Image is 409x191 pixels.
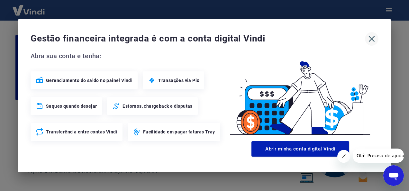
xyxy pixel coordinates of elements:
[4,5,54,10] span: Olá! Precisa de ajuda?
[143,129,215,135] span: Facilidade em pagar faturas Tray
[222,51,378,139] img: Good Billing
[383,165,404,186] iframe: Botão para abrir a janela de mensagens
[46,103,97,109] span: Saques quando desejar
[46,129,117,135] span: Transferência entre contas Vindi
[251,141,349,157] button: Abrir minha conta digital Vindi
[46,77,132,84] span: Gerenciamento do saldo no painel Vindi
[158,77,199,84] span: Transações via Pix
[31,51,222,61] span: Abra sua conta e tenha:
[123,103,192,109] span: Estornos, chargeback e disputas
[353,149,404,163] iframe: Mensagem da empresa
[337,150,350,163] iframe: Fechar mensagem
[31,32,365,45] span: Gestão financeira integrada é com a conta digital Vindi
